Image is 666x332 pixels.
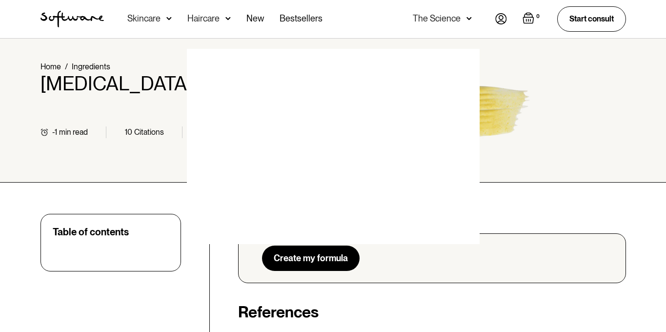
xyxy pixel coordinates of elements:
div: 10 [125,127,132,137]
h2: References [238,303,626,321]
div: 0 [534,12,542,21]
h1: [MEDICAL_DATA] [40,72,280,95]
div: The Science [413,14,461,23]
a: Create my formula [262,246,360,271]
div: / [65,62,68,71]
img: Software Logo [40,11,104,27]
div: min read [59,127,88,137]
a: home [40,11,104,27]
div: -1 [52,127,57,137]
div: Skincare [127,14,161,23]
img: arrow down [466,14,472,23]
img: arrow down [225,14,231,23]
div: Table of contents [53,226,129,238]
a: Ingredients [72,62,110,71]
a: Start consult [557,6,626,31]
img: blank image [187,49,480,244]
img: arrow down [166,14,172,23]
a: Home [40,62,61,71]
div: Citations [134,127,164,137]
div: Haircare [187,14,220,23]
a: Open empty cart [523,12,542,26]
